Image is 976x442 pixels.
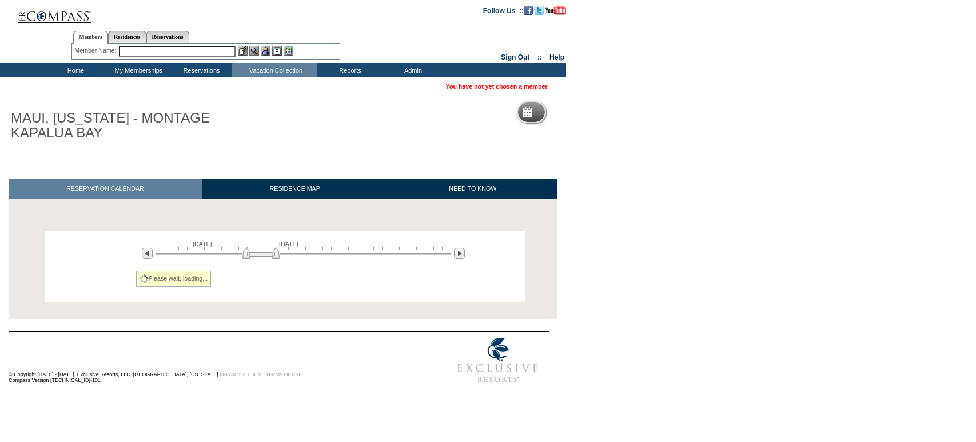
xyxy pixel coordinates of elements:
[9,179,202,199] a: RESERVATION CALENDAR
[136,271,212,287] div: Please wait, loading...
[43,63,106,77] td: Home
[535,6,544,13] a: Follow us on Twitter
[454,248,465,259] img: Next
[284,46,293,56] img: b_calculator.gif
[142,248,153,259] img: Previous
[232,63,317,77] td: Vacation Collection
[73,31,108,44] a: Members
[279,240,298,247] span: [DATE]
[388,179,557,199] a: NEED TO KNOW
[537,53,542,61] span: ::
[524,6,533,15] img: Become our fan on Facebook
[266,372,302,377] a: TERMS OF USE
[220,372,261,377] a: PRIVACY POLICY
[535,6,544,15] img: Follow us on Twitter
[9,333,409,389] td: © Copyright [DATE] - [DATE]. Exclusive Resorts, LLC. [GEOGRAPHIC_DATA], [US_STATE]. Compass Versi...
[238,46,248,56] img: b_edit.gif
[261,46,270,56] img: Impersonate
[446,83,549,90] span: You have not yet chosen a member.
[9,108,265,143] h1: MAUI, [US_STATE] - MONTAGE KAPALUA BAY
[447,331,549,389] img: Exclusive Resorts
[74,46,118,56] div: Member Name:
[545,6,566,15] img: Subscribe to our YouTube Channel
[549,53,564,61] a: Help
[106,63,169,77] td: My Memberships
[524,6,533,13] a: Become our fan on Facebook
[140,274,149,283] img: spinner2.gif
[537,109,624,116] h5: Reservation Calendar
[501,53,529,61] a: Sign Out
[193,240,212,247] span: [DATE]
[108,31,146,43] a: Residences
[380,63,443,77] td: Admin
[146,31,189,43] a: Reservations
[545,6,566,13] a: Subscribe to our YouTube Channel
[202,179,388,199] a: RESIDENCE MAP
[169,63,232,77] td: Reservations
[317,63,380,77] td: Reports
[272,46,282,56] img: Reservations
[249,46,259,56] img: View
[483,6,524,15] td: Follow Us ::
